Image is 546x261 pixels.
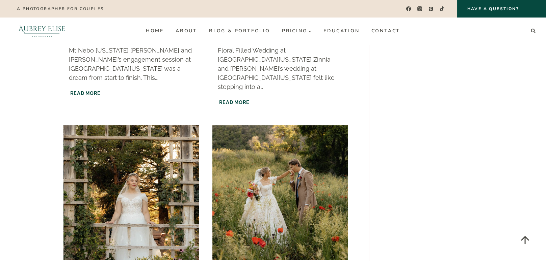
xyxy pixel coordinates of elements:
[318,26,365,36] a: Education
[218,46,342,91] p: Floral Filled Wedding at [GEOGRAPHIC_DATA][US_STATE] Zinnia and [PERSON_NAME]’s wedding at [GEOGR...
[140,26,406,36] nav: Primary
[437,4,447,14] a: TikTok
[426,4,436,14] a: Pinterest
[170,26,203,36] a: About
[17,6,104,11] p: A photographer for couples
[69,89,102,97] a: Read More
[415,4,425,14] a: Instagram
[404,4,413,14] a: Facebook
[276,26,318,36] button: Child menu of Pricing
[140,26,170,36] a: Home
[212,125,348,260] img: Mantua Poppy Field | Zinnia & Royce’s Bridals
[63,125,199,260] img: Ogden Botanical Gardens | Anna & Aaron’s Bridals
[203,26,276,36] a: Blog & Portfolio
[69,46,193,82] p: Mt Nebo [US_STATE] [PERSON_NAME] and [PERSON_NAME]’s engagement session at [GEOGRAPHIC_DATA][US_S...
[528,26,538,36] button: View Search Form
[218,98,251,106] a: Read More
[514,229,536,251] a: Scroll to top
[8,18,76,44] img: Aubrey Elise Photography
[365,26,406,36] a: Contact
